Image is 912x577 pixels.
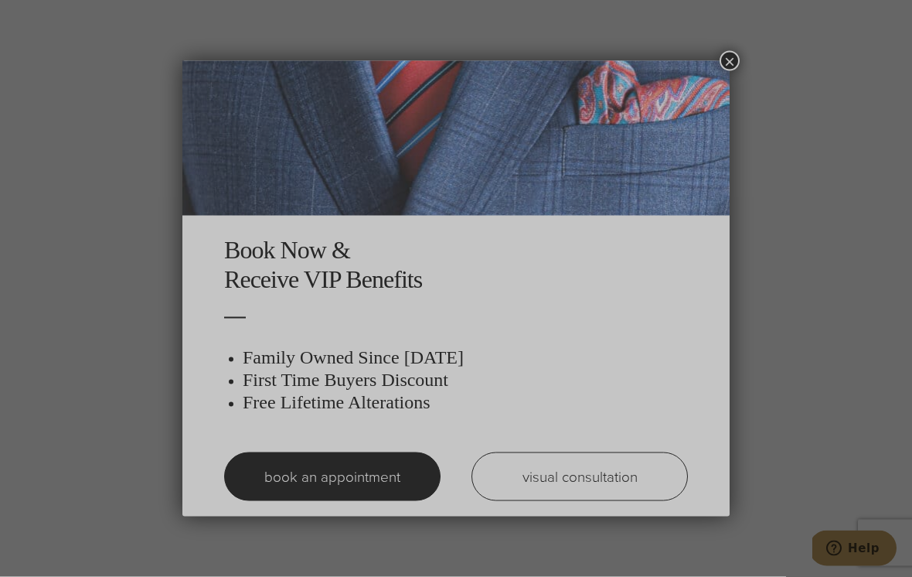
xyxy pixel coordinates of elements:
h2: Book Now & Receive VIP Benefits [224,235,688,295]
a: book an appointment [224,452,441,501]
span: Help [36,11,67,25]
h3: Family Owned Since [DATE] [243,347,688,369]
a: visual consultation [471,452,688,501]
button: Close [720,51,740,71]
h3: Free Lifetime Alterations [243,391,688,414]
h3: First Time Buyers Discount [243,369,688,391]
